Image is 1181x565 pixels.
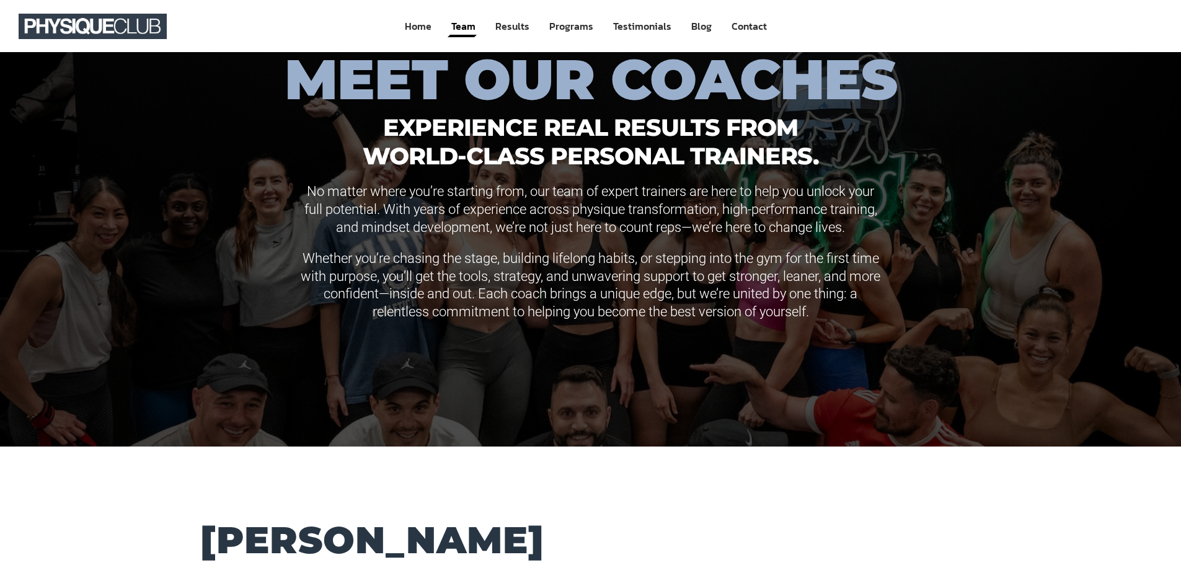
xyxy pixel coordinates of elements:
p: Whether you’re chasing the stage, building lifelong habits, or stepping into the gym for the firs... [299,250,881,321]
h1: MEET OUR COACHES [198,58,984,101]
a: Blog [690,15,713,38]
p: No matter where you’re starting from, our team of expert trainers are here to help you unlock you... [299,183,881,236]
a: Results [494,15,531,38]
a: Programs [548,15,595,38]
a: Contact [730,15,768,38]
h2: [PERSON_NAME] [200,524,575,556]
a: Team [450,15,477,38]
h1: Experience Real Results from world-class personal trainers. [198,113,984,171]
a: Home [404,15,433,38]
a: Testimonials [612,15,673,38]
